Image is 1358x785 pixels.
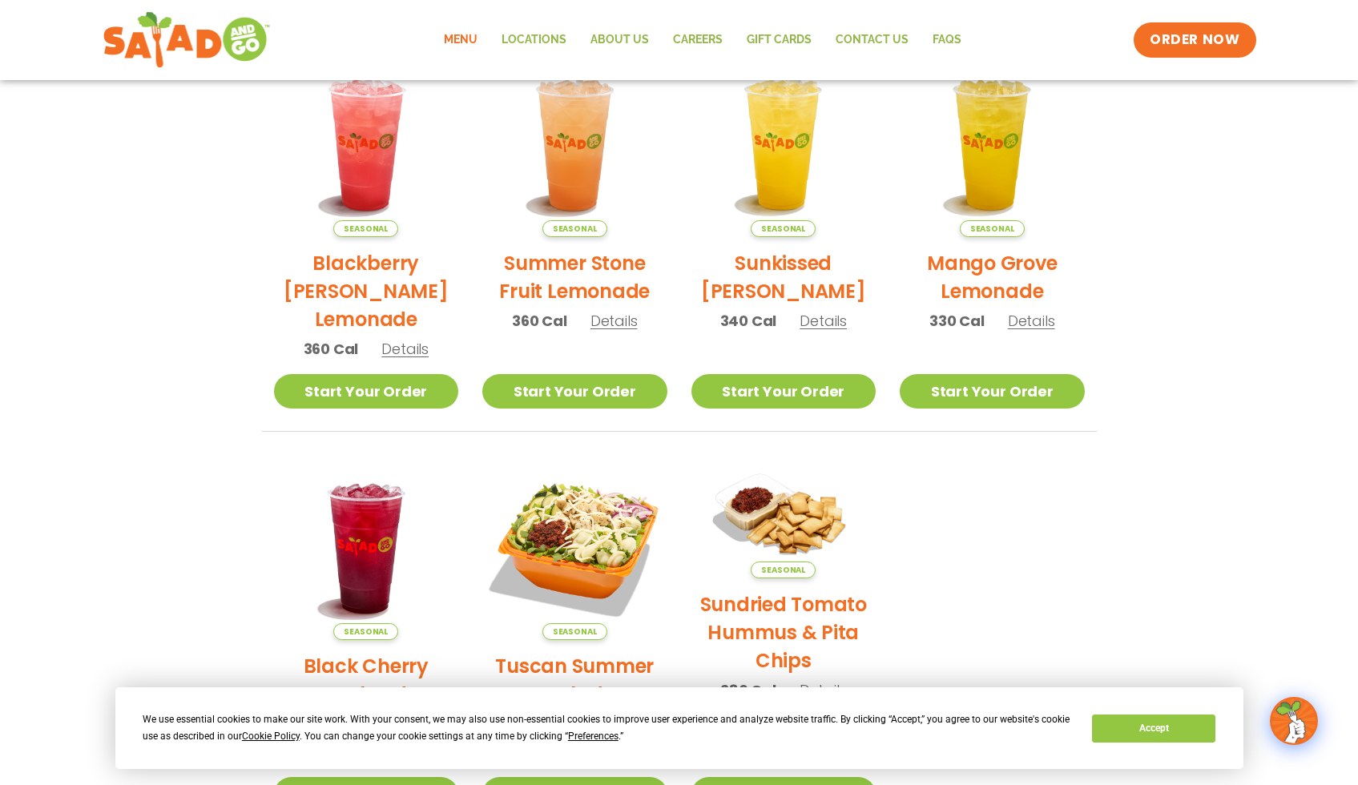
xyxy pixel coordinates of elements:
[482,249,667,305] h2: Summer Stone Fruit Lemonade
[432,22,490,58] a: Menu
[482,652,667,708] h2: Tuscan Summer Salad
[720,310,777,332] span: 340 Cal
[751,220,816,237] span: Seasonal
[542,220,607,237] span: Seasonal
[800,680,847,700] span: Details
[482,456,667,641] img: Product photo for Tuscan Summer Salad
[512,310,567,332] span: 360 Cal
[900,374,1085,409] a: Start Your Order
[242,731,300,742] span: Cookie Policy
[824,22,921,58] a: Contact Us
[1150,30,1239,50] span: ORDER NOW
[274,652,459,736] h2: Black Cherry Orchard Lemonade
[1271,698,1316,743] img: wpChatIcon
[590,311,638,331] span: Details
[900,52,1085,237] img: Product photo for Mango Grove Lemonade
[103,8,272,72] img: new-SAG-logo-768×292
[691,374,876,409] a: Start Your Order
[921,22,973,58] a: FAQs
[1134,22,1255,58] a: ORDER NOW
[274,456,459,641] img: Product photo for Black Cherry Orchard Lemonade
[720,679,776,701] span: 280 Cal
[691,249,876,305] h2: Sunkissed [PERSON_NAME]
[542,623,607,640] span: Seasonal
[1092,715,1215,743] button: Accept
[115,687,1243,769] div: Cookie Consent Prompt
[1008,311,1055,331] span: Details
[929,310,985,332] span: 330 Cal
[900,249,1085,305] h2: Mango Grove Lemonade
[960,220,1025,237] span: Seasonal
[143,711,1073,745] div: We use essential cookies to make our site work. With your consent, we may also use non-essential ...
[482,374,667,409] a: Start Your Order
[691,456,876,579] img: Product photo for Sundried Tomato Hummus & Pita Chips
[751,562,816,578] span: Seasonal
[800,311,847,331] span: Details
[735,22,824,58] a: GIFT CARDS
[274,374,459,409] a: Start Your Order
[578,22,661,58] a: About Us
[691,590,876,674] h2: Sundried Tomato Hummus & Pita Chips
[304,338,359,360] span: 360 Cal
[333,623,398,640] span: Seasonal
[691,52,876,237] img: Product photo for Sunkissed Yuzu Lemonade
[381,339,429,359] span: Details
[661,22,735,58] a: Careers
[274,52,459,237] img: Product photo for Blackberry Bramble Lemonade
[490,22,578,58] a: Locations
[568,731,619,742] span: Preferences
[274,249,459,333] h2: Blackberry [PERSON_NAME] Lemonade
[333,220,398,237] span: Seasonal
[432,22,973,58] nav: Menu
[482,52,667,237] img: Product photo for Summer Stone Fruit Lemonade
